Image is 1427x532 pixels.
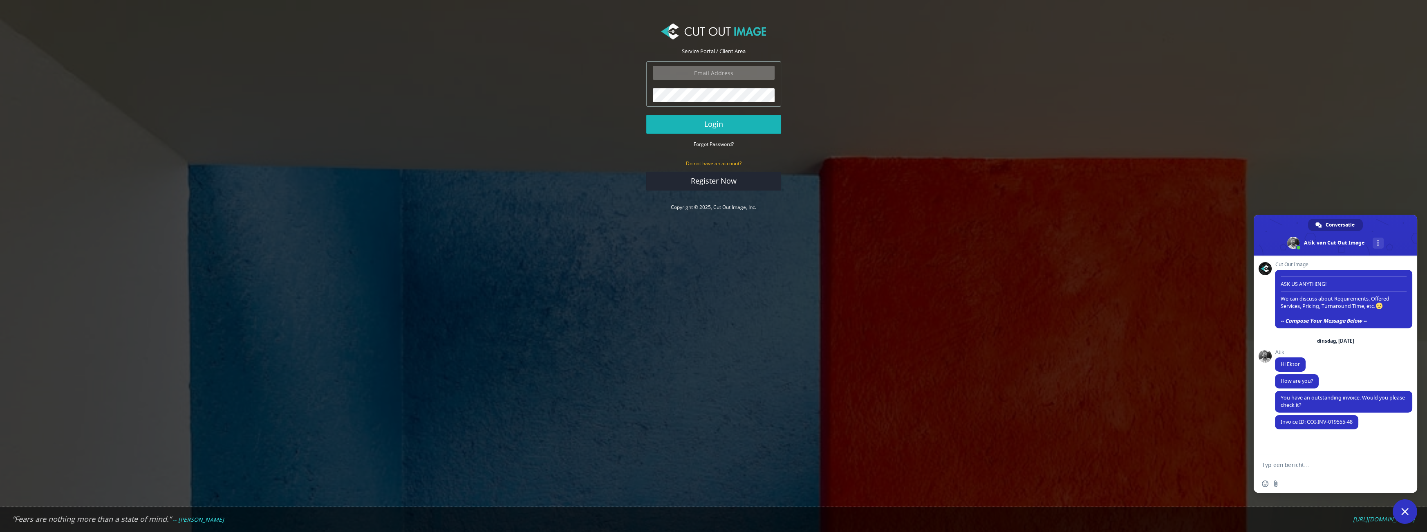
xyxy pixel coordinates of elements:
[1275,262,1412,267] span: Cut Out Image
[671,204,756,211] a: Copyright © 2025, Cut Out Image, Inc.
[1317,339,1354,343] div: dinsdag, [DATE]
[694,140,734,148] a: Forgot Password?
[1326,219,1355,231] span: Conversatie
[1262,454,1393,475] textarea: Typ een bericht...
[682,47,746,55] span: Service Portal / Client Area
[1272,480,1279,487] span: Stuur een bestand
[12,514,171,524] em: “Fears are nothing more than a state of mind.”
[646,115,781,134] button: Login
[1281,317,1367,324] span: -- Compose Your Message Below --
[1308,219,1363,231] a: Conversatie
[1281,377,1313,384] span: How are you?
[172,516,224,523] em: -- [PERSON_NAME]
[1281,394,1405,409] span: You have an outstanding invoice. Would you please check it?
[1281,418,1353,425] span: Invoice ID: COI-INV-019555-48
[1393,499,1417,524] a: Chat sluiten
[1281,361,1300,368] span: Hi Ektor
[686,160,742,167] small: Do not have an account?
[661,23,766,40] img: Cut Out Image
[646,172,781,191] a: Register Now
[1281,273,1407,324] span: ASK US ANYTHING! We can discuss about Requirements, Offered Services, Pricing, Turnaround Time, etc.
[653,66,775,80] input: Email Address
[1275,349,1306,355] span: Atik
[1353,516,1415,523] a: [URL][DOMAIN_NAME]
[1262,480,1268,487] span: Emoji invoegen
[694,141,734,148] small: Forgot Password?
